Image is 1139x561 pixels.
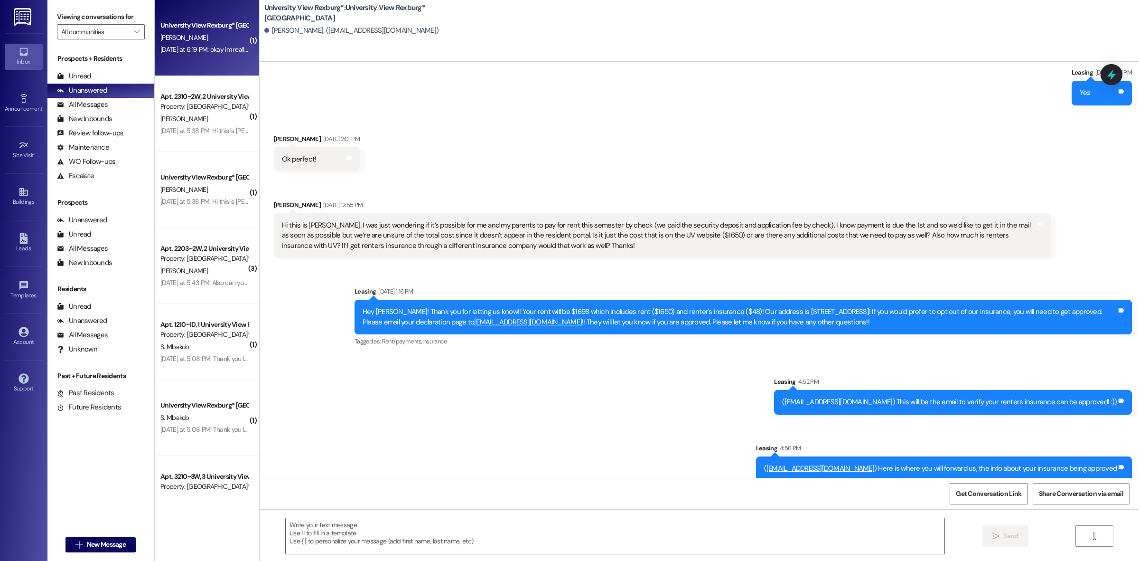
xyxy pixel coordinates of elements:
[160,330,248,340] div: Property: [GEOGRAPHIC_DATA]*
[160,114,208,123] span: [PERSON_NAME]
[1003,531,1018,541] span: Send
[1039,489,1123,499] span: Share Conversation via email
[57,86,107,95] div: Unanswered
[160,126,1051,135] div: [DATE] at 5:38 PM: Hi this is [PERSON_NAME] and I got the refunded check in the mail for the secu...
[57,157,115,167] div: WO Follow-ups
[422,337,447,345] span: Insurance
[57,344,97,354] div: Unknown
[160,278,586,287] div: [DATE] at 5:43 PM: Also can you send me messages to my cell phone number at [PHONE_NUMBER] this i...
[160,33,208,42] span: [PERSON_NAME]
[57,402,121,412] div: Future Residents
[774,377,1132,390] div: Leasing
[160,413,189,422] span: S. Mbakob
[5,137,43,163] a: Site Visit •
[160,342,189,351] span: S. Mbakob
[376,286,413,296] div: [DATE] 1:16 PM
[355,334,1132,348] div: Tagged as:
[57,128,123,138] div: Review follow-ups
[796,377,819,387] div: 4:52 PM
[160,20,248,30] div: University View Rexburg* [GEOGRAPHIC_DATA]
[363,307,1117,327] div: Hey [PERSON_NAME]! Thank you for letting us know!! Your rent will be $1698 which includes rent ($...
[57,143,109,152] div: Maintenance
[160,197,1051,206] div: [DATE] at 5:38 PM: Hi this is [PERSON_NAME] and I got the refunded check in the mail for the secu...
[282,154,317,164] div: Ok perfect!
[982,525,1028,547] button: Send
[382,337,422,345] span: Rent/payments ,
[57,114,112,124] div: New Inbounds
[47,54,154,64] div: Prospects + Residents
[47,371,154,381] div: Past + Future Residents
[160,425,369,434] div: [DATE] at 5:08 PM: Thank you I'm sorry about that we just werent super sure
[134,28,140,36] i: 
[1093,67,1132,77] div: [DATE] 2:01 PM
[87,540,126,550] span: New Message
[57,330,108,340] div: All Messages
[57,229,91,239] div: Unread
[355,286,1132,300] div: Leasing
[274,200,1051,213] div: [PERSON_NAME]
[47,284,154,294] div: Residents
[160,185,208,194] span: [PERSON_NAME]
[61,24,130,39] input: All communities
[37,291,38,297] span: •
[950,483,1027,504] button: Get Conversation Link
[264,3,454,23] b: University View Rexburg*: University View Rexburg* [GEOGRAPHIC_DATA]
[57,258,112,268] div: New Inbounds
[474,317,582,327] a: [EMAIL_ADDRESS][DOMAIN_NAME]
[321,200,363,210] div: [DATE] 12:55 PM
[5,230,43,256] a: Leads
[57,302,91,312] div: Unread
[160,354,369,363] div: [DATE] at 5:08 PM: Thank you I'm sorry about that we just werent super sure
[756,443,1132,456] div: Leasing
[160,254,248,264] div: Property: [GEOGRAPHIC_DATA]*
[1033,483,1130,504] button: Share Conversation via email
[57,10,145,24] label: Viewing conversations for
[57,171,94,181] div: Escalate
[5,277,43,303] a: Templates •
[34,151,36,157] span: •
[160,102,248,112] div: Property: [GEOGRAPHIC_DATA]*
[160,244,248,254] div: Apt. 2203~2W, 2 University View Rexburg Guarantors
[264,26,439,36] div: [PERSON_NAME]. ([EMAIL_ADDRESS][DOMAIN_NAME])
[992,532,999,540] i: 
[65,537,136,552] button: New Message
[57,316,107,326] div: Unanswered
[5,324,43,350] a: Account
[160,172,248,182] div: University View Rexburg* [GEOGRAPHIC_DATA]
[57,388,114,398] div: Past Residents
[160,320,248,330] div: Apt. 1210~1D, 1 University View Rexburg
[57,71,91,81] div: Unread
[5,184,43,209] a: Buildings
[1072,67,1132,81] div: Leasing
[5,371,43,396] a: Support
[14,8,33,26] img: ResiDesk Logo
[282,220,1036,251] div: Hi this is [PERSON_NAME]. I was just wondering if it’s possible for me and my parents to pay for ...
[160,472,248,482] div: Apt. 3210~3W, 3 University View Rexburg
[764,464,1117,474] div: ( ) Here is where you will forward us, the info about your insurance being approved
[57,244,108,254] div: All Messages
[160,482,248,492] div: Property: [GEOGRAPHIC_DATA]*
[57,100,108,110] div: All Messages
[47,198,154,208] div: Prospects
[1080,88,1091,98] div: Yes
[160,400,248,410] div: University View Rexburg* [GEOGRAPHIC_DATA]
[160,266,208,275] span: [PERSON_NAME]
[766,464,874,473] a: [EMAIL_ADDRESS][DOMAIN_NAME]
[274,134,360,147] div: [PERSON_NAME]
[321,134,360,144] div: [DATE] 2:01 PM
[785,397,893,407] a: [EMAIL_ADDRESS][DOMAIN_NAME]
[57,215,107,225] div: Unanswered
[777,443,801,453] div: 4:56 PM
[5,44,43,69] a: Inbox
[1091,532,1098,540] i: 
[782,397,1117,407] div: ( ) This will be the email to verify your renters insurance can be approved! :))
[956,489,1021,499] span: Get Conversation Link
[42,104,44,111] span: •
[160,92,248,102] div: Apt. 2310~2W, 2 University View Rexburg
[75,541,83,549] i: 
